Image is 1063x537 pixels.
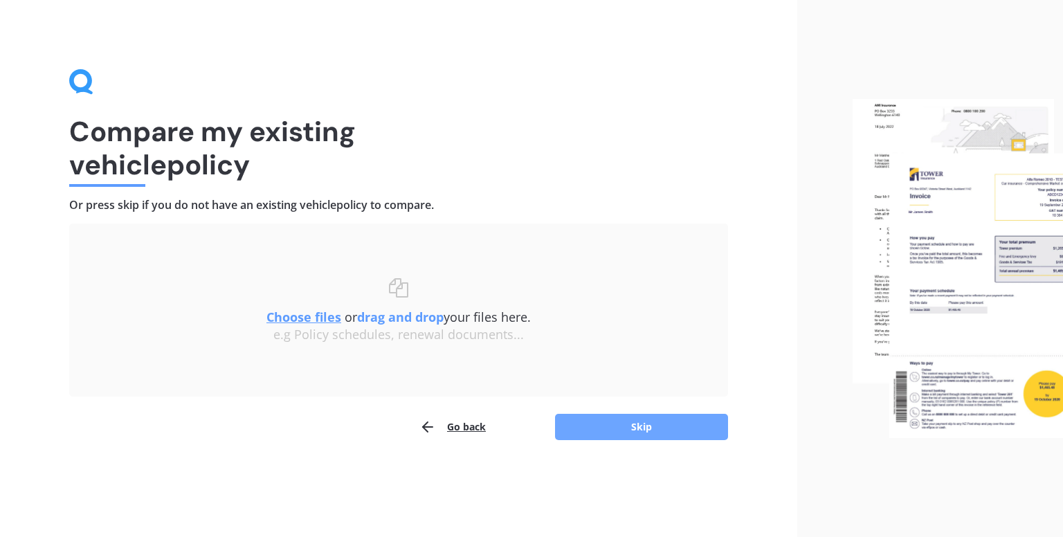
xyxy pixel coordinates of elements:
div: e.g Policy schedules, renewal documents... [97,327,700,343]
b: drag and drop [357,309,444,325]
h4: Or press skip if you do not have an existing vehicle policy to compare. [69,198,728,212]
h1: Compare my existing vehicle policy [69,115,728,181]
button: Go back [419,413,486,441]
span: or your files here. [266,309,531,325]
u: Choose files [266,309,341,325]
img: files.webp [853,99,1063,439]
button: Skip [555,414,728,440]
